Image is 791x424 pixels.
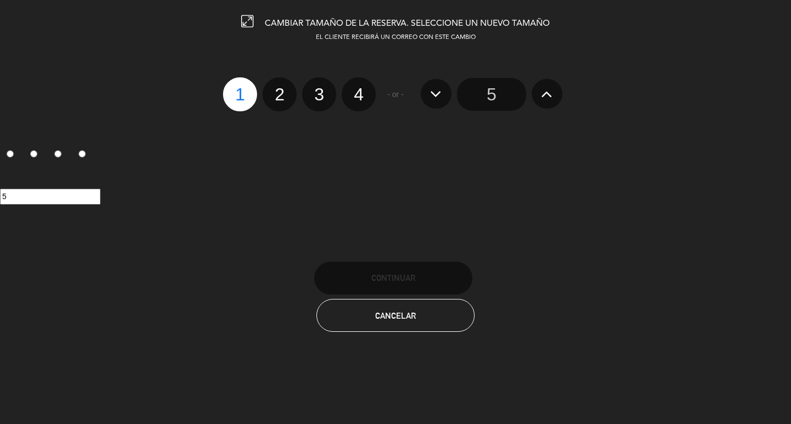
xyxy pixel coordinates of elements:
input: 4 [79,150,86,157]
span: Cancelar [375,311,416,320]
button: Cancelar [316,299,475,332]
label: 2 [263,77,297,111]
input: 1 [7,150,14,157]
span: EL CLIENTE RECIBIRÁ UN CORREO CON ESTE CAMBIO [316,35,476,41]
label: 4 [342,77,376,111]
label: 2 [24,146,48,165]
span: Continuar [371,273,415,282]
label: 4 [72,146,96,165]
span: CAMBIAR TAMAÑO DE LA RESERVA. SELECCIONE UN NUEVO TAMAÑO [265,19,550,28]
label: 3 [48,146,73,165]
input: 3 [54,150,62,157]
label: 3 [302,77,336,111]
button: Continuar [314,262,472,295]
input: 2 [30,150,37,157]
span: - or - [387,88,404,101]
label: 1 [223,77,257,111]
